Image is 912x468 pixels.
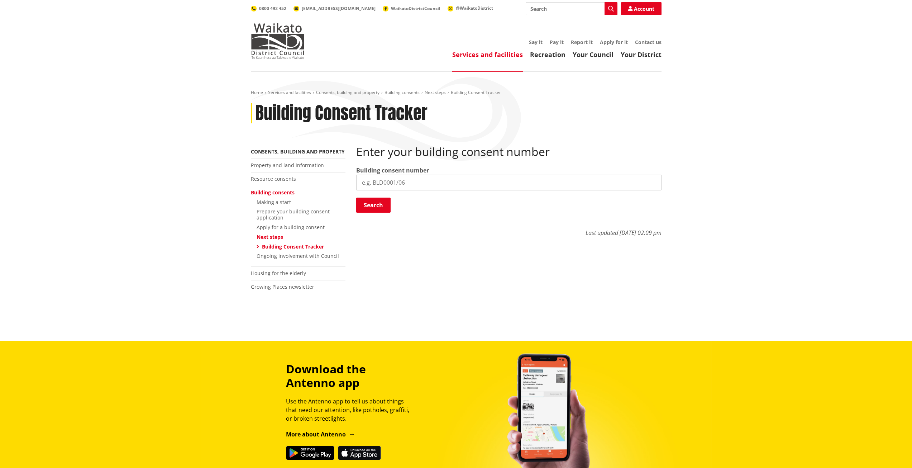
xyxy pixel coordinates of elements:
a: Housing for the elderly [251,270,306,276]
a: Pay it [550,39,564,46]
nav: breadcrumb [251,90,662,96]
a: Building consents [251,189,295,196]
a: Making a start [257,199,291,205]
a: Building Consent Tracker [262,243,324,250]
span: Building Consent Tracker [451,89,501,95]
input: Search input [526,2,617,15]
a: WaikatoDistrictCouncil [383,5,440,11]
a: 0800 492 452 [251,5,286,11]
a: Prepare your building consent application [257,208,330,221]
a: [EMAIL_ADDRESS][DOMAIN_NAME] [293,5,376,11]
a: Home [251,89,263,95]
span: [EMAIL_ADDRESS][DOMAIN_NAME] [302,5,376,11]
a: Growing Places newsletter [251,283,314,290]
a: Apply for it [600,39,628,46]
a: Next steps [425,89,446,95]
span: WaikatoDistrictCouncil [391,5,440,11]
h3: Download the Antenno app [286,362,416,390]
input: e.g. BLD0001/06 [356,175,662,190]
a: Building consents [385,89,420,95]
a: Consents, building and property [316,89,379,95]
a: Account [621,2,662,15]
p: Use the Antenno app to tell us about things that need our attention, like potholes, graffiti, or ... [286,397,416,423]
a: @WaikatoDistrict [448,5,493,11]
span: @WaikatoDistrict [456,5,493,11]
a: Report it [571,39,593,46]
button: Search [356,198,391,213]
img: Waikato District Council - Te Kaunihera aa Takiwaa o Waikato [251,23,305,59]
a: More about Antenno [286,430,355,438]
h1: Building Consent Tracker [256,103,428,124]
a: Say it [529,39,543,46]
a: Services and facilities [268,89,311,95]
a: Your Council [573,50,613,59]
a: Resource consents [251,175,296,182]
a: Services and facilities [452,50,523,59]
img: Download on the App Store [338,446,381,460]
a: Apply for a building consent [257,224,325,231]
h2: Enter your building consent number [356,145,662,159]
a: Your District [621,50,662,59]
a: Contact us [635,39,662,46]
img: Get it on Google Play [286,446,334,460]
span: 0800 492 452 [259,5,286,11]
a: Recreation [530,50,565,59]
a: Consents, building and property [251,148,345,155]
a: Property and land information [251,162,324,169]
p: Last updated [DATE] 02:09 pm [356,221,662,237]
label: Building consent number [356,166,429,175]
a: Ongoing involvement with Council [257,252,339,259]
a: Next steps [257,233,283,240]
